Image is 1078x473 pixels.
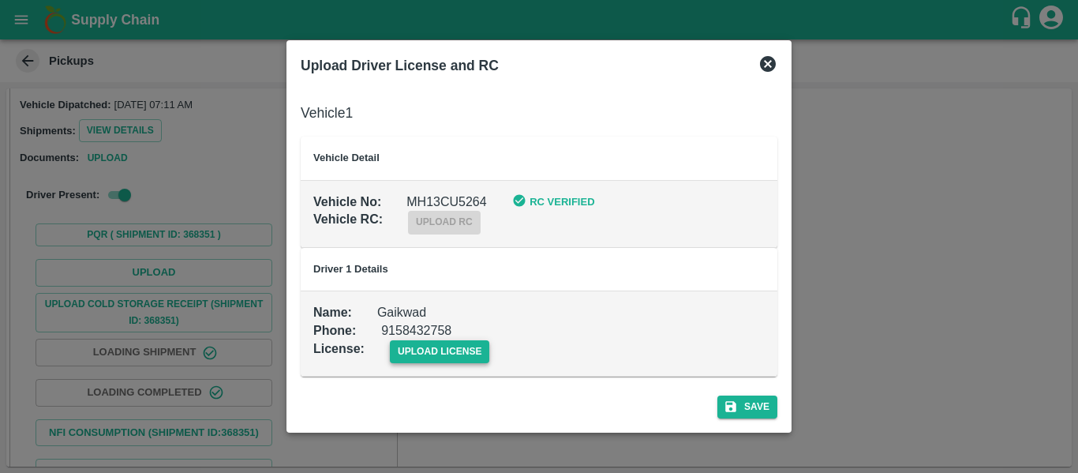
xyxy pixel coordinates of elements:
[313,152,380,163] b: Vehicle Detail
[717,396,777,419] button: Save
[313,342,365,355] b: License :
[301,102,777,124] h6: Vehicle 1
[390,340,490,363] span: upload license
[313,212,383,226] b: Vehicle RC :
[381,168,486,212] div: MH13CU5264
[301,58,499,73] b: Upload Driver License and RC
[313,263,388,275] b: Driver 1 Details
[356,297,451,340] div: 9158432758
[352,279,426,322] div: Gaikwad
[530,196,594,208] b: RC Verified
